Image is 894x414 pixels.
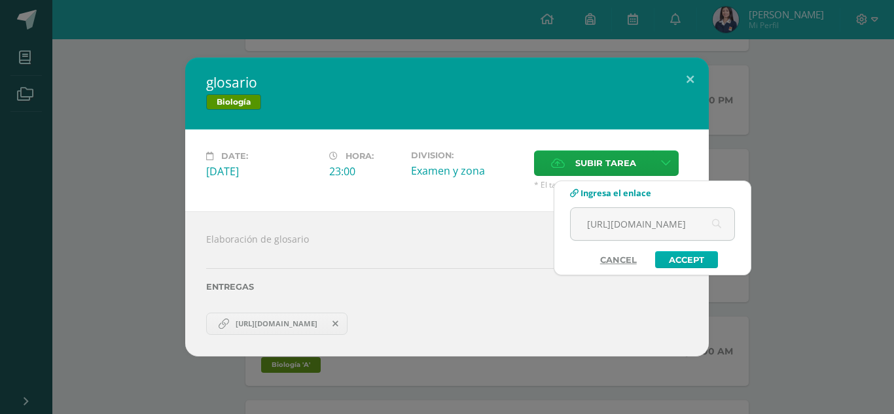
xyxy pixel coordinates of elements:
a: Accept [655,251,718,268]
a: https://www.canva.com/design/DAGvza5xYr4/qd91XytT_56zXWiBRfbXzw/edit?utm_content=DAGvza5xYr4&utm_... [206,313,348,335]
div: Examen y zona [411,164,524,178]
label: Entregas [206,282,688,292]
span: * El tamaño máximo permitido es 50 MB [534,179,688,190]
a: Cancel [587,251,650,268]
h2: glosario [206,73,688,92]
button: Close (Esc) [671,58,709,102]
div: [DATE] [206,164,319,179]
input: Ej. www.google.com [571,208,734,240]
span: Hora: [346,151,374,161]
span: Date: [221,151,248,161]
label: Division: [411,150,524,160]
div: Elaboración de glosario [185,211,709,356]
div: 23:00 [329,164,401,179]
span: Ingresa el enlace [581,187,651,199]
span: Subir tarea [575,151,636,175]
span: Remover entrega [325,317,347,331]
span: [URL][DOMAIN_NAME] [229,319,324,329]
span: Biología [206,94,261,110]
